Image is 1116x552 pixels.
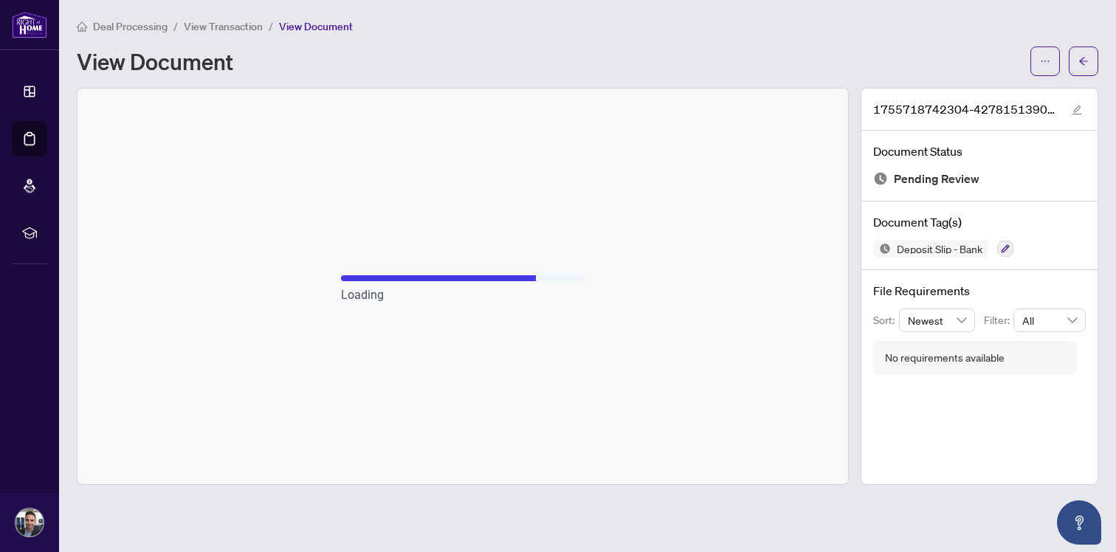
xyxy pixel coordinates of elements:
[1078,56,1089,66] span: arrow-left
[173,18,178,35] li: /
[77,21,87,32] span: home
[1022,309,1077,331] span: All
[885,350,1005,366] div: No requirements available
[873,171,888,186] img: Document Status
[77,49,233,73] h1: View Document
[1072,105,1082,115] span: edit
[93,20,168,33] span: Deal Processing
[184,20,263,33] span: View Transaction
[873,312,899,328] p: Sort:
[269,18,273,35] li: /
[279,20,353,33] span: View Document
[873,100,1058,118] span: 1755718742304-42781513903298585751.jpeg
[1057,500,1101,545] button: Open asap
[873,282,1086,300] h4: File Requirements
[873,213,1086,231] h4: Document Tag(s)
[15,508,44,537] img: Profile Icon
[984,312,1013,328] p: Filter:
[873,240,891,258] img: Status Icon
[12,11,47,38] img: logo
[873,142,1086,160] h4: Document Status
[1040,56,1050,66] span: ellipsis
[891,244,988,254] span: Deposit Slip - Bank
[894,169,979,189] span: Pending Review
[908,309,967,331] span: Newest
